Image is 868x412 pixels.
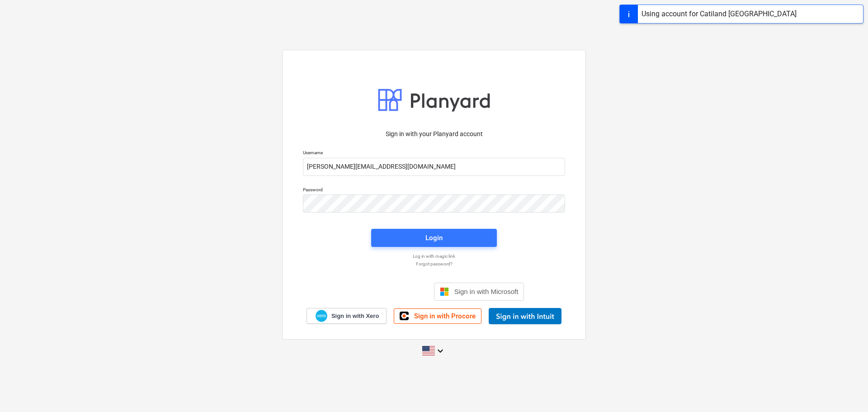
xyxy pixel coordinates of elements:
[440,287,449,296] img: Microsoft logo
[303,158,565,176] input: Username
[303,150,565,157] p: Username
[307,308,387,324] a: Sign in with Xero
[425,232,443,244] div: Login
[298,261,570,267] a: Forgot password?
[435,346,446,356] i: keyboard_arrow_down
[340,282,431,302] iframe: Sign in with Google Button
[303,129,565,139] p: Sign in with your Planyard account
[316,310,327,322] img: Xero logo
[303,187,565,194] p: Password
[642,9,797,19] div: Using account for Catiland [GEOGRAPHIC_DATA]
[298,253,570,259] a: Log in with magic link
[394,308,481,324] a: Sign in with Procore
[414,312,476,320] span: Sign in with Procore
[454,288,519,295] span: Sign in with Microsoft
[331,312,379,320] span: Sign in with Xero
[371,229,497,247] button: Login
